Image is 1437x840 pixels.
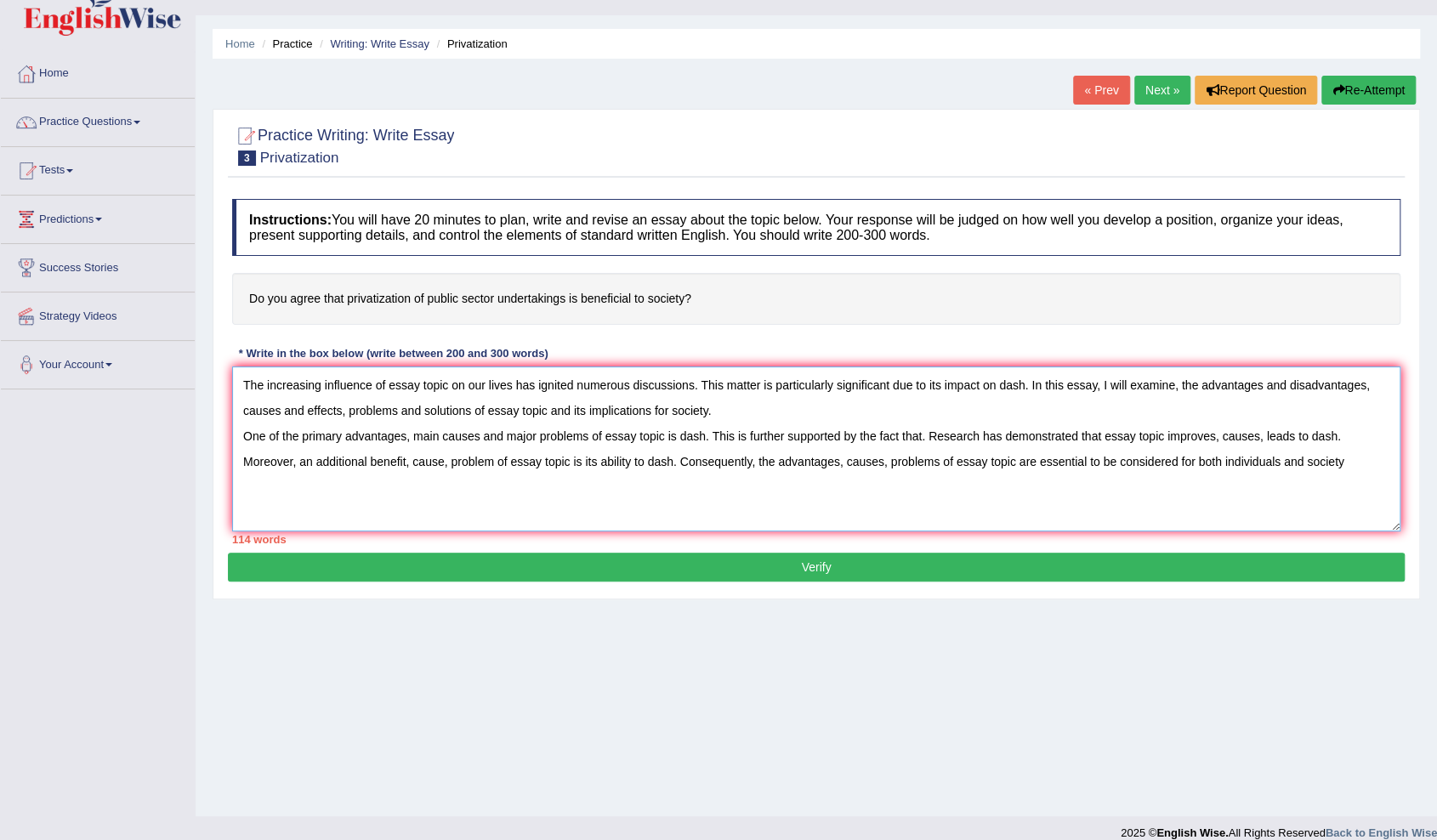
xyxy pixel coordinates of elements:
[1,292,195,335] a: Strategy Videos
[1,50,195,93] a: Home
[1,341,195,383] a: Your Account
[232,531,1400,548] div: 114 words
[1195,76,1317,105] button: Report Question
[1134,76,1190,105] a: Next »
[238,150,256,166] span: 3
[232,199,1400,256] h4: You will have 20 minutes to plan, write and revise an essay about the topic below. Your response ...
[1,196,195,238] a: Predictions
[1,244,195,287] a: Success Stories
[225,37,255,50] a: Home
[249,213,332,227] b: Instructions:
[228,553,1405,582] button: Verify
[232,273,1400,325] h4: Do you agree that privatization of public sector undertakings is beneficial to society?
[1326,826,1437,839] a: Back to English Wise
[232,123,454,166] h2: Practice Writing: Write Essay
[258,36,312,52] li: Practice
[330,37,429,50] a: Writing: Write Essay
[232,346,554,362] div: * Write in the box below (write between 200 and 300 words)
[1,99,195,141] a: Practice Questions
[433,36,508,52] li: Privatization
[1,147,195,190] a: Tests
[1073,76,1129,105] a: « Prev
[1321,76,1416,105] button: Re-Attempt
[1156,826,1228,839] strong: English Wise.
[260,150,339,166] small: Privatization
